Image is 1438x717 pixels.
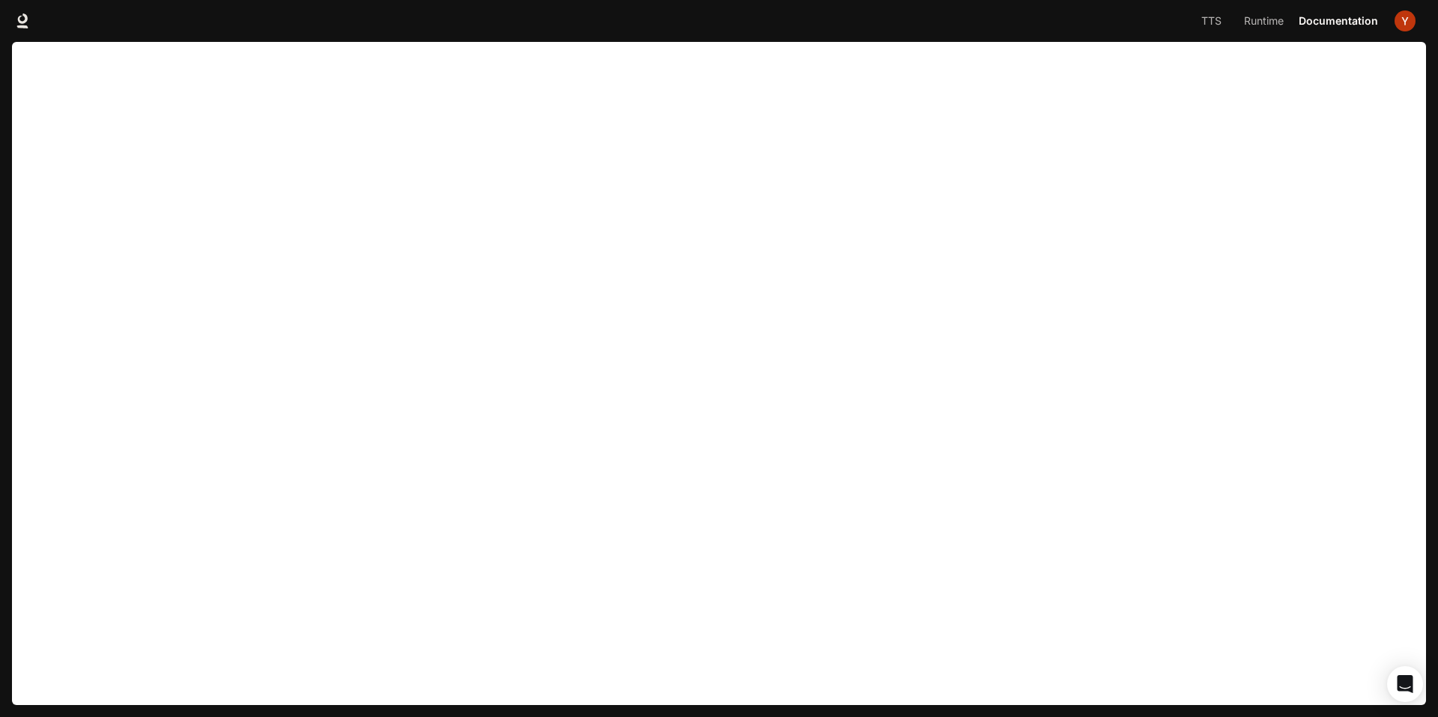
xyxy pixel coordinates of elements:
[1299,12,1378,31] span: Documentation
[1387,666,1423,702] div: Open Intercom Messenger
[1244,12,1284,31] span: Runtime
[1395,10,1416,31] img: User avatar
[1390,6,1420,36] button: User avatar
[1201,12,1222,31] span: TTS
[12,42,1426,717] iframe: Documentation
[1293,6,1384,36] a: Documentation
[1187,6,1235,36] a: TTS
[1237,6,1291,36] a: Runtime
